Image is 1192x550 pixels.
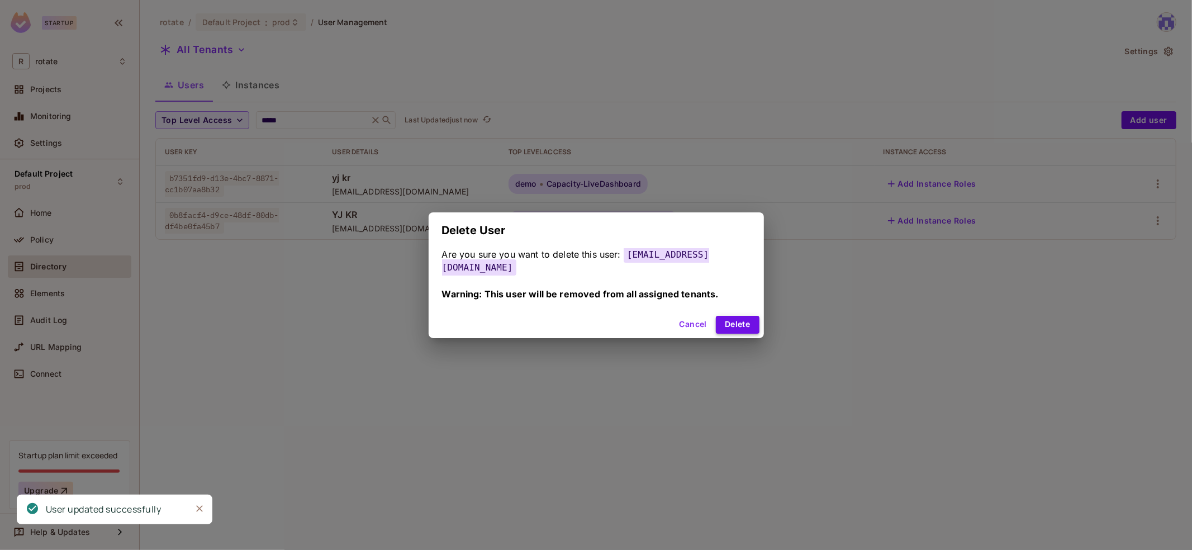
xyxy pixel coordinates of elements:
[675,316,711,334] button: Cancel
[442,249,621,260] span: Are you sure you want to delete this user:
[716,316,759,334] button: Delete
[442,288,719,300] span: Warning: This user will be removed from all assigned tenants.
[442,246,709,276] span: [EMAIL_ADDRESS][DOMAIN_NAME]
[429,212,764,248] h2: Delete User
[191,500,208,517] button: Close
[46,502,162,516] div: User updated successfully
